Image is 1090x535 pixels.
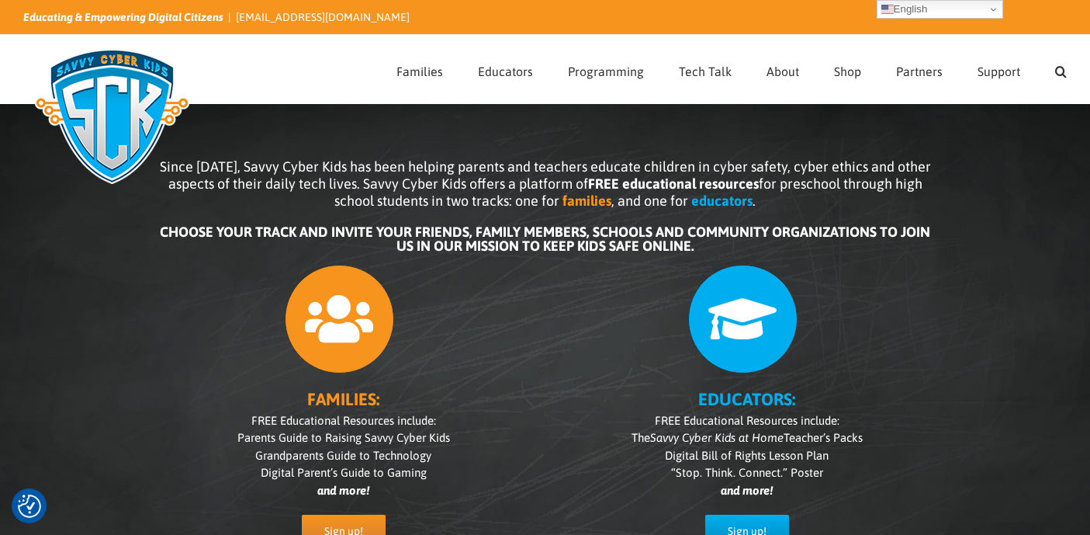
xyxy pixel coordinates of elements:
[23,39,201,194] img: Savvy Cyber Kids Logo
[478,35,533,103] a: Educators
[478,65,533,78] span: Educators
[1055,35,1067,103] a: Search
[18,495,41,518] img: Revisit consent button
[255,449,431,462] span: Grandparents Guide to Technology
[236,11,410,23] a: [EMAIL_ADDRESS][DOMAIN_NAME]
[834,65,861,78] span: Shop
[317,484,369,497] i: and more!
[568,65,644,78] span: Programming
[679,65,732,78] span: Tech Talk
[261,466,427,479] span: Digital Parent’s Guide to Gaming
[978,35,1020,103] a: Support
[396,35,443,103] a: Families
[834,35,861,103] a: Shop
[766,65,799,78] span: About
[766,35,799,103] a: About
[18,495,41,518] button: Consent Preferences
[307,389,379,409] b: FAMILIES:
[396,65,443,78] span: Families
[23,11,223,23] i: Educating & Empowering Digital Citizens
[396,35,1067,103] nav: Main Menu
[568,35,644,103] a: Programming
[237,431,450,444] span: Parents Guide to Raising Savvy Cyber Kids
[650,431,784,444] i: Savvy Cyber Kids at Home
[896,35,943,103] a: Partners
[679,35,732,103] a: Tech Talk
[896,65,943,78] span: Partners
[160,224,930,254] b: CHOOSE YOUR TRACK AND INVITE YOUR FRIENDS, FAMILY MEMBERS, SCHOOLS AND COMMUNITY ORGANIZATIONS TO...
[978,65,1020,78] span: Support
[562,193,611,209] b: families
[655,414,839,427] span: FREE Educational Resources include:
[753,193,756,209] span: .
[691,193,753,209] b: educators
[665,449,829,462] span: Digital Bill of Rights Lesson Plan
[251,414,436,427] span: FREE Educational Resources include:
[698,389,795,409] b: EDUCATORS:
[632,431,863,444] span: The Teacher’s Packs
[721,484,773,497] i: and more!
[160,158,931,209] span: Since [DATE], Savvy Cyber Kids has been helping parents and teachers educate children in cyber sa...
[611,193,688,209] span: , and one for
[588,175,759,192] b: FREE educational resources
[881,3,894,16] img: en
[671,466,823,479] span: “Stop. Think. Connect.” Poster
